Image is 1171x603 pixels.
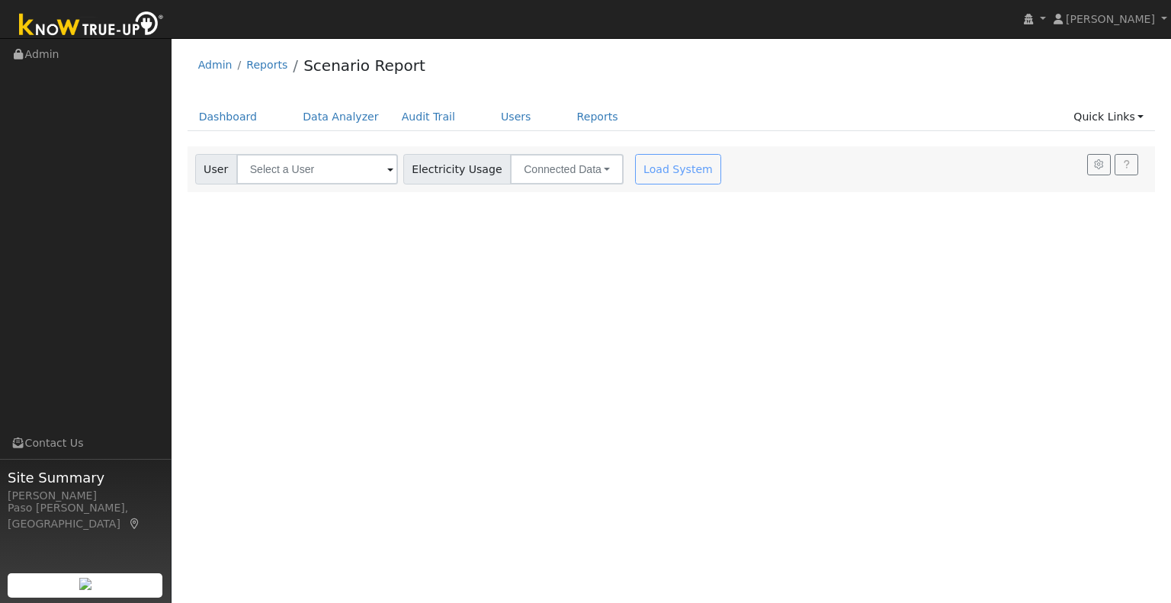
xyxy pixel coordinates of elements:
a: Audit Trail [390,103,467,131]
span: Site Summary [8,467,163,488]
div: [PERSON_NAME] [8,488,163,504]
a: Help Link [1115,154,1138,175]
span: Electricity Usage [403,154,511,184]
span: User [195,154,237,184]
a: Scenario Report [303,56,425,75]
a: Dashboard [188,103,269,131]
a: Data Analyzer [291,103,390,131]
div: Paso [PERSON_NAME], [GEOGRAPHIC_DATA] [8,500,163,532]
a: Admin [198,59,233,71]
img: retrieve [79,578,91,590]
span: [PERSON_NAME] [1066,13,1155,25]
a: Reports [246,59,287,71]
button: Settings [1087,154,1111,175]
button: Connected Data [510,154,624,184]
a: Reports [566,103,630,131]
img: Know True-Up [11,8,172,43]
input: Select a User [236,154,398,184]
a: Map [128,518,142,530]
a: Quick Links [1062,103,1155,131]
a: Users [489,103,543,131]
